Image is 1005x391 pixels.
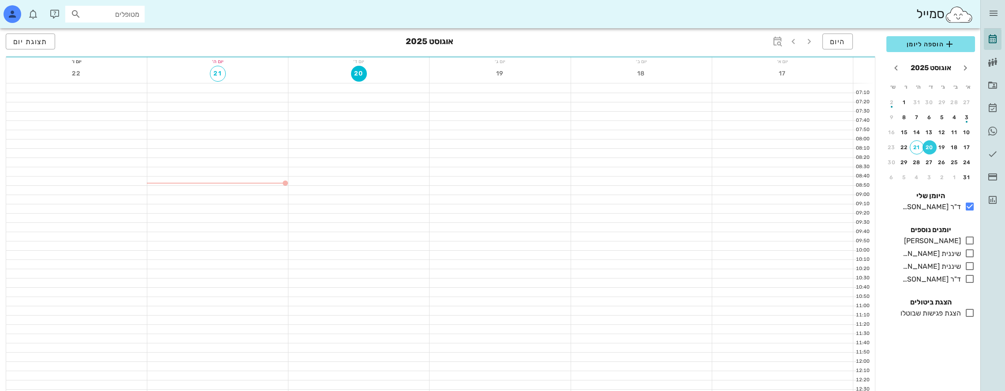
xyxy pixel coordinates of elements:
div: 10 [960,129,974,135]
div: 08:10 [853,145,871,152]
div: 30 [923,99,937,105]
th: ו׳ [900,79,911,94]
button: 17 [960,140,974,154]
div: 4 [910,174,924,180]
div: 29 [935,99,949,105]
button: 6 [923,110,937,124]
button: 7 [910,110,924,124]
div: 09:20 [853,210,871,217]
div: יום ה׳ [147,57,288,66]
th: א׳ [963,79,974,94]
div: 11:40 [853,339,871,347]
div: 09:40 [853,228,871,236]
div: 31 [960,174,974,180]
span: 22 [69,70,85,77]
button: 18 [633,66,649,82]
button: 22 [69,66,85,82]
button: 25 [948,155,962,169]
div: 08:20 [853,154,871,162]
div: 11:30 [853,330,871,338]
span: 20 [351,70,367,77]
span: הוספה ליומן [893,39,968,49]
div: 4 [948,114,962,120]
div: 09:00 [853,191,871,199]
div: 11 [948,129,962,135]
div: 09:50 [853,237,871,245]
button: 11 [948,125,962,139]
div: 12:20 [853,376,871,384]
button: 20 [351,66,367,82]
div: 11:10 [853,312,871,319]
th: ש׳ [887,79,899,94]
div: 22 [897,144,912,150]
div: הצגת פגישות שבוטלו [897,308,961,319]
div: 28 [948,99,962,105]
button: 6 [885,170,899,184]
button: 19 [492,66,508,82]
button: 15 [897,125,912,139]
div: 3 [960,114,974,120]
th: ב׳ [950,79,961,94]
button: 20 [923,140,937,154]
button: תצוגת יום [6,34,55,49]
div: יום ב׳ [571,57,712,66]
button: 28 [948,95,962,109]
span: היום [830,38,845,46]
div: 5 [897,174,912,180]
div: 09:30 [853,219,871,226]
div: יום ו׳ [6,57,147,66]
div: 19 [935,144,949,150]
div: שיננית [PERSON_NAME] [899,248,961,259]
div: ד"ר [PERSON_NAME] [899,274,961,285]
div: 5 [935,114,949,120]
div: 07:50 [853,126,871,134]
div: 18 [948,144,962,150]
div: 6 [885,174,899,180]
div: 08:00 [853,135,871,143]
div: 10:40 [853,284,871,291]
div: [PERSON_NAME] [900,236,961,246]
div: סמייל [916,5,973,24]
div: 12:00 [853,358,871,365]
button: 31 [960,170,974,184]
button: 22 [897,140,912,154]
div: 10:10 [853,256,871,263]
th: ג׳ [938,79,949,94]
button: 24 [960,155,974,169]
div: 17 [960,144,974,150]
button: 21 [910,140,924,154]
button: 30 [923,95,937,109]
div: 26 [935,159,949,165]
div: 11:00 [853,302,871,310]
h4: הצגת ביטולים [886,297,975,308]
button: 29 [897,155,912,169]
div: 21 [910,144,923,150]
div: יום ד׳ [288,57,429,66]
button: 3 [923,170,937,184]
button: 30 [885,155,899,169]
button: 16 [885,125,899,139]
button: 17 [774,66,790,82]
button: 27 [960,95,974,109]
div: יום א׳ [712,57,853,66]
th: ה׳ [912,79,924,94]
h4: היומן שלי [886,191,975,201]
button: חודש שעבר [957,60,973,76]
div: 11:20 [853,321,871,328]
div: 10:00 [853,247,871,254]
div: 27 [960,99,974,105]
h3: אוגוסט 2025 [406,34,453,51]
div: 08:50 [853,182,871,189]
div: 31 [910,99,924,105]
span: 19 [492,70,508,77]
span: 21 [210,70,225,77]
h4: יומנים נוספים [886,225,975,235]
div: 23 [885,144,899,150]
div: 07:20 [853,98,871,106]
button: 12 [935,125,949,139]
button: 27 [923,155,937,169]
div: 09:10 [853,200,871,208]
button: חודש הבא [888,60,904,76]
div: 14 [910,129,924,135]
div: 2 [885,99,899,105]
